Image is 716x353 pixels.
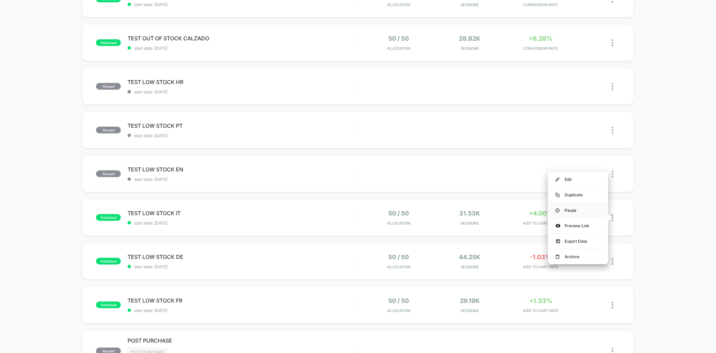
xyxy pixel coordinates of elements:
span: paused [96,83,121,90]
span: published [96,39,121,46]
span: 50 / 50 [389,297,409,304]
span: paused [96,127,121,133]
div: Preview Link [548,218,608,233]
span: start date: [DATE] [128,177,357,182]
span: -1.03% [530,253,552,261]
img: close [612,170,613,178]
span: ADD TO CART RATE [507,265,575,269]
span: published [96,258,121,265]
span: +1.33% [529,297,552,304]
span: Sessions [436,46,504,51]
img: menu [556,178,560,182]
span: 50 / 50 [389,253,409,261]
span: TEST LOW STOCK HR [128,79,357,85]
div: Pause [548,203,608,218]
input: Seek [5,183,362,189]
div: Export Data [548,234,608,249]
button: Play, NEW DEMO 2025-VEED.mp4 [3,192,14,202]
span: CONVERSION RATE [507,2,575,7]
span: CONVERSION RATE [507,46,575,51]
img: close [612,258,613,265]
span: 31.53k [460,210,480,217]
span: TEST OUT OF STOCK CALZADO [128,35,357,42]
img: close [612,302,613,309]
span: 44.25k [459,253,481,261]
span: +4.00% [529,210,553,217]
span: Sessions [436,2,504,7]
span: start date: [DATE] [128,264,357,269]
span: start date: [DATE] [128,308,357,313]
img: menu [556,193,560,197]
span: published [96,214,121,221]
span: TEST LOW STOCK PT [128,122,357,129]
span: start date: [DATE] [128,221,357,226]
span: start date: [DATE] [128,46,357,51]
span: ADD TO CART RATE [507,308,575,313]
div: Duration [286,193,304,201]
span: 28.82k [459,35,481,42]
span: start date: [DATE] [128,89,357,94]
span: TEST LOW STOCK DE [128,253,357,260]
div: Current time [270,193,285,201]
span: Sessions [436,265,504,269]
img: menu [556,254,560,259]
span: start date: [DATE] [128,133,357,138]
img: close [612,214,613,221]
span: Allocation [387,308,411,313]
span: Allocation [387,46,411,51]
span: Allocation [387,265,411,269]
img: menu [556,208,560,212]
div: Duplicate [548,187,608,202]
span: TEST LOW STOCK IT [128,210,357,217]
span: Allocation [387,2,411,7]
span: TEST LOW STOCK FR [128,297,357,304]
span: POST PURCHASE [128,337,357,344]
img: close [612,83,613,90]
span: Sessions [436,308,504,313]
span: 50 / 50 [389,35,409,42]
input: Volume [317,194,337,200]
span: published [96,302,121,308]
span: ADD TO CART RATE [507,221,575,226]
button: Play, NEW DEMO 2025-VEED.mp4 [175,95,191,111]
span: start date: [DATE] [128,2,357,7]
span: Sessions [436,221,504,226]
img: close [612,39,613,46]
span: 29.19k [460,297,480,304]
div: Edit [548,172,608,187]
span: 50 / 50 [389,210,409,217]
span: TEST LOW STOCK EN [128,166,357,173]
span: Allocation [387,221,411,226]
img: close [612,127,613,134]
div: Archive [548,249,608,264]
span: paused [96,170,121,177]
span: +8.28% [529,35,553,42]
